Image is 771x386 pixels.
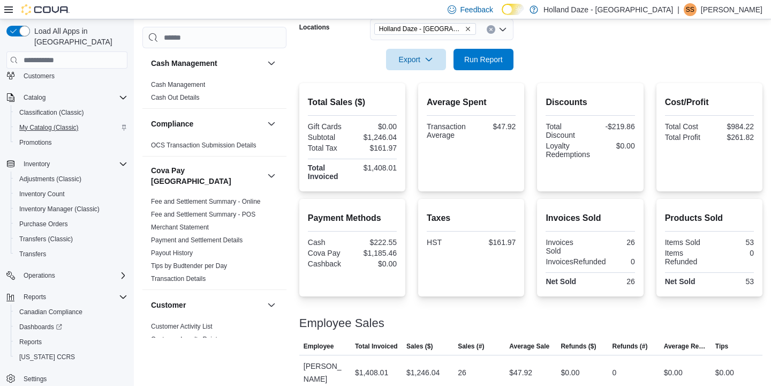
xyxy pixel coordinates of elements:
div: $261.82 [712,133,754,142]
button: Canadian Compliance [11,305,132,320]
div: $0.00 [664,366,683,379]
button: Operations [2,268,132,283]
button: Cova Pay [GEOGRAPHIC_DATA] [265,169,278,182]
span: My Catalog (Classic) [15,121,127,134]
button: Clear input [487,25,495,34]
button: Catalog [2,90,132,105]
a: Tips by Budtender per Day [151,262,227,270]
div: 26 [593,277,635,286]
span: Merchant Statement [151,223,209,232]
span: Inventory Count [15,188,127,201]
span: Holland Daze - [GEOGRAPHIC_DATA] [379,24,463,34]
button: Purchase Orders [11,217,132,232]
span: Inventory [24,160,50,168]
button: Inventory [19,158,54,170]
a: OCS Transaction Submission Details [151,142,256,149]
a: [US_STATE] CCRS [15,351,79,363]
span: Employee [304,342,334,351]
h2: Discounts [546,96,634,109]
h2: Taxes [427,212,516,225]
strong: Net Sold [665,277,696,286]
div: HST [427,238,469,247]
a: Dashboards [15,321,66,333]
span: Dark Mode [502,15,502,16]
button: Catalog [19,91,50,104]
span: Adjustments (Classic) [19,175,81,183]
span: Canadian Compliance [15,306,127,318]
button: Customer [151,300,263,310]
span: Cash Management [151,80,205,89]
a: Classification (Classic) [15,106,88,119]
button: Compliance [265,117,278,130]
button: Transfers [11,247,132,262]
span: Sales ($) [406,342,433,351]
strong: Net Sold [546,277,576,286]
div: 53 [712,277,754,286]
div: 26 [593,238,635,247]
div: Total Discount [546,122,588,139]
button: Operations [19,269,59,282]
a: Inventory Count [15,188,69,201]
div: InvoicesRefunded [546,257,606,266]
a: Cash Management [151,81,205,88]
span: Reports [24,293,46,301]
span: Refunds ($) [561,342,596,351]
h2: Cost/Profit [665,96,754,109]
button: Customers [2,68,132,83]
span: Adjustments (Classic) [15,173,127,185]
button: Reports [2,289,132,305]
div: Total Profit [665,133,707,142]
span: Promotions [15,136,127,149]
h2: Invoices Sold [546,212,634,225]
span: Tips [715,342,728,351]
div: $0.00 [715,366,734,379]
button: Reports [11,335,132,350]
a: Customers [19,70,59,83]
span: Reports [15,336,127,348]
span: Sales (#) [458,342,484,351]
span: Transfers [19,250,46,258]
span: Customer Loyalty Points [151,335,221,344]
span: Fee and Settlement Summary - Online [151,197,261,206]
h2: Products Sold [665,212,754,225]
span: Catalog [19,91,127,104]
div: 53 [712,238,754,247]
div: $1,408.01 [354,164,397,172]
h3: Compliance [151,118,193,129]
div: -$219.86 [593,122,635,131]
button: Reports [19,291,50,303]
span: Canadian Compliance [19,308,82,316]
div: Subtotal [308,133,350,142]
a: Adjustments (Classic) [15,173,86,185]
button: My Catalog (Classic) [11,120,132,135]
a: Inventory Manager (Classic) [15,203,104,216]
p: | [677,3,679,16]
span: Feedback [460,4,493,15]
button: Cova Pay [GEOGRAPHIC_DATA] [151,165,263,187]
div: $47.92 [509,366,532,379]
div: $47.92 [473,122,516,131]
a: Transfers (Classic) [15,233,77,246]
a: Promotions [15,136,56,149]
button: Adjustments (Classic) [11,172,132,187]
span: SS [686,3,694,16]
span: Classification (Classic) [19,108,84,117]
a: Payout History [151,249,193,257]
span: Reports [19,338,42,346]
button: Export [386,49,446,70]
span: Washington CCRS [15,351,127,363]
button: Customer [265,299,278,311]
div: $1,185.46 [354,249,397,257]
div: $222.55 [354,238,397,247]
span: My Catalog (Classic) [19,123,79,132]
a: Cash Out Details [151,94,200,101]
span: Purchase Orders [19,220,68,228]
h3: Cash Management [151,58,217,69]
a: Fee and Settlement Summary - Online [151,198,261,205]
div: Total Cost [665,122,707,131]
button: Inventory Manager (Classic) [11,202,132,217]
div: Cashback [308,259,350,268]
span: Operations [24,271,55,280]
a: My Catalog (Classic) [15,121,83,134]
